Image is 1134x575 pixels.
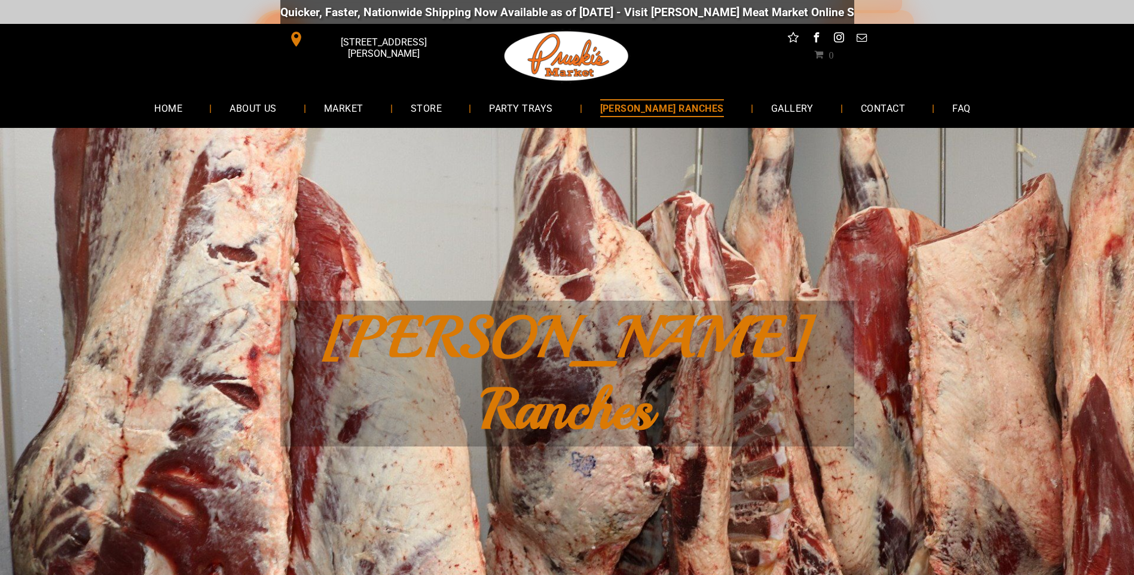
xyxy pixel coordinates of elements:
[831,30,846,48] a: instagram
[843,92,923,124] a: CONTACT
[306,92,381,124] a: MARKET
[471,92,570,124] a: PARTY TRAYS
[306,30,460,65] span: [STREET_ADDRESS][PERSON_NAME]
[393,92,460,124] a: STORE
[753,92,832,124] a: GALLERY
[212,92,295,124] a: ABOUT US
[854,30,869,48] a: email
[582,92,742,124] a: [PERSON_NAME] RANCHES
[934,92,988,124] a: FAQ
[808,30,824,48] a: facebook
[785,30,801,48] a: Social network
[829,50,833,59] span: 0
[502,24,631,88] img: Pruski-s+Market+HQ+Logo2-1920w.png
[322,302,812,445] span: [PERSON_NAME] Ranches
[136,92,200,124] a: HOME
[280,30,463,48] a: [STREET_ADDRESS][PERSON_NAME]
